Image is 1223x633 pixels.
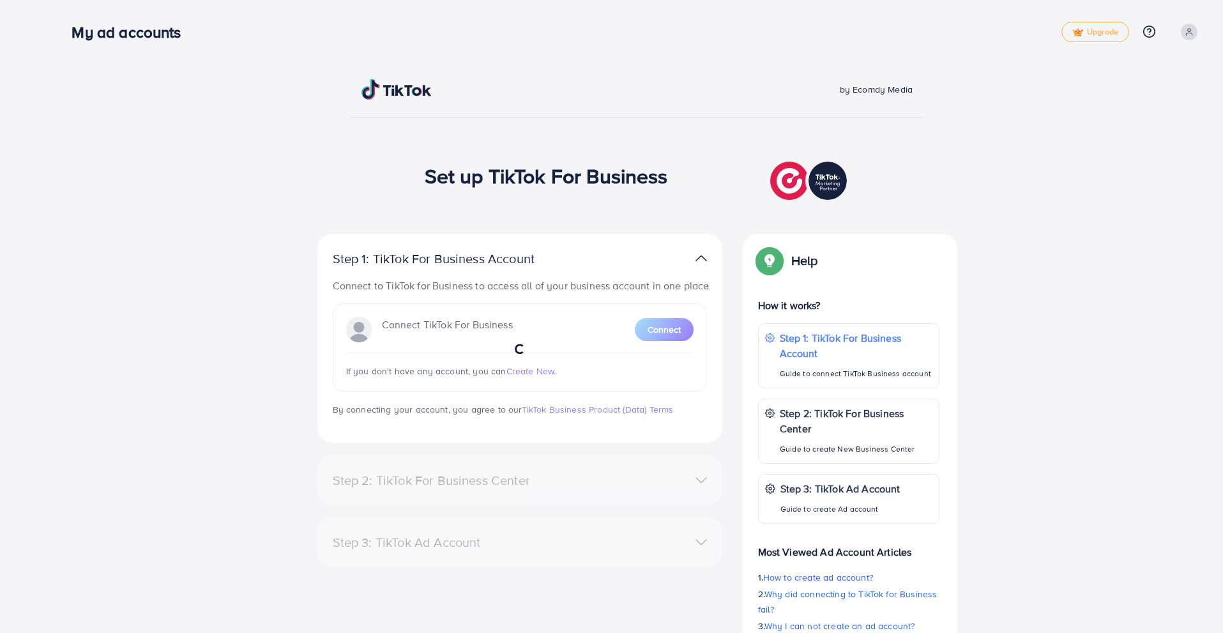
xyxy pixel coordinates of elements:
span: by Ecomdy Media [840,83,913,96]
img: Popup guide [758,249,781,272]
img: TikTok partner [695,249,707,268]
img: TikTok [361,79,432,100]
p: Guide to create New Business Center [780,441,932,457]
h3: My ad accounts [72,23,191,42]
p: Step 1: TikTok For Business Account [780,330,932,361]
span: Why did connecting to TikTok for Business fail? [758,588,938,616]
span: Upgrade [1072,27,1118,37]
span: Why I can not create an ad account? [764,620,915,632]
a: tickUpgrade [1061,22,1129,42]
p: Guide to create Ad account [780,501,900,517]
p: Step 2: TikTok For Business Center [780,406,932,436]
p: 1. [758,570,939,585]
p: 2. [758,586,939,617]
p: Guide to connect TikTok Business account [780,366,932,381]
h1: Set up TikTok For Business [425,164,668,188]
p: How it works? [758,298,939,313]
p: Step 3: TikTok Ad Account [780,481,900,496]
p: Help [791,253,818,268]
p: Most Viewed Ad Account Articles [758,534,939,560]
img: TikTok partner [770,158,850,203]
p: Step 1: TikTok For Business Account [333,251,575,266]
span: How to create ad account? [763,571,873,584]
img: tick [1072,28,1083,37]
